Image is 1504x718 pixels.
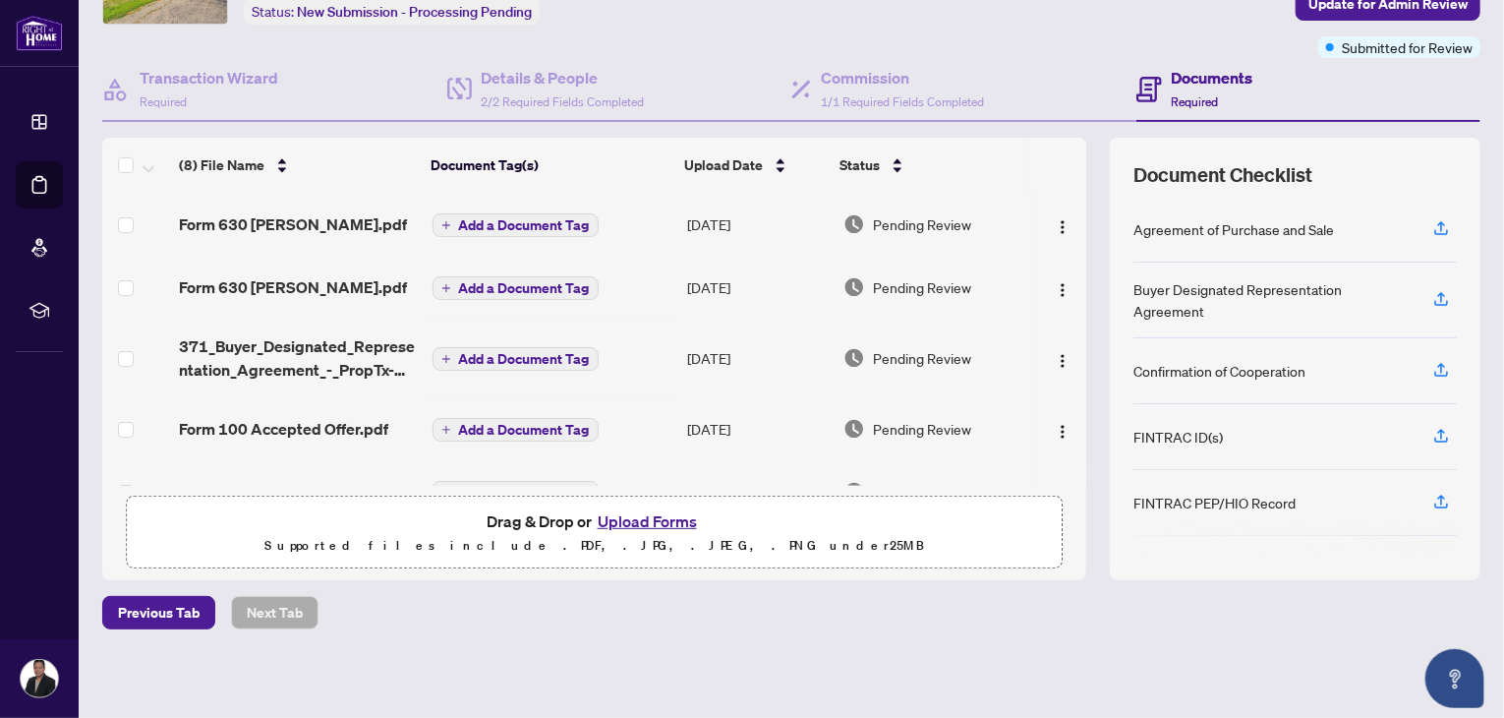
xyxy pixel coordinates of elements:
img: Document Status [843,213,865,235]
button: Logo [1047,476,1078,508]
span: Add a Document Tag [459,218,590,232]
span: plus [441,354,451,364]
button: Add a Document Tag [433,212,599,238]
span: New Submission - Processing Pending [297,3,532,21]
span: plus [441,283,451,293]
button: Logo [1047,342,1078,374]
span: Status [839,154,880,176]
span: Form 100 Accepted Offer.pdf [179,417,388,441]
p: Supported files include .PDF, .JPG, .JPEG, .PNG under 25 MB [139,534,1050,558]
span: 1/1 Required Fields Completed [821,94,984,109]
button: Add a Document Tag [433,418,599,442]
button: Upload Forms [592,509,703,534]
span: Document Checklist [1133,161,1312,189]
th: Upload Date [676,138,832,193]
button: Next Tab [231,596,318,629]
td: [DATE] [679,319,836,397]
span: Drag & Drop or [487,509,703,534]
button: Add a Document Tag [433,213,599,237]
button: Previous Tab [102,596,215,629]
span: plus [441,425,451,435]
th: Document Tag(s) [423,138,676,193]
td: [DATE] [679,193,836,256]
div: Buyer Designated Representation Agreement [1133,278,1410,322]
span: Pending Review [873,276,971,298]
span: Pending Review [873,213,971,235]
span: Required [1172,94,1219,109]
h4: Commission [821,66,984,90]
span: Drag & Drop orUpload FormsSupported files include .PDF, .JPG, .JPEG, .PNG under25MB [127,497,1062,569]
h4: Transaction Wizard [140,66,278,90]
td: [DATE] [679,397,836,460]
div: FINTRAC PEP/HIO Record [1133,492,1296,513]
button: Add a Document Tag [433,480,599,506]
button: Add a Document Tag [433,275,599,301]
img: Logo [1055,353,1070,369]
img: Document Status [843,276,865,298]
span: Add a Document Tag [459,352,590,366]
td: [DATE] [679,256,836,319]
h4: Details & People [482,66,645,90]
img: logo [16,15,63,51]
span: Submitted for Review [1342,36,1473,58]
td: [DATE] [679,460,836,523]
th: Status [832,138,1026,193]
div: Agreement of Purchase and Sale [1133,218,1334,240]
span: Add a Document Tag [459,486,590,500]
span: Upload Date [684,154,763,176]
img: Document Status [843,481,865,503]
img: Logo [1055,282,1070,298]
div: Confirmation of Cooperation [1133,360,1305,382]
span: Required [140,94,187,109]
img: Document Status [843,347,865,369]
button: Add a Document Tag [433,276,599,300]
button: Add a Document Tag [433,346,599,372]
button: Logo [1047,413,1078,445]
img: Document Status [843,418,865,440]
img: Profile Icon [21,660,58,697]
button: Logo [1047,209,1078,240]
span: 371_Buyer_Designated_Representation_Agreement_-_PropTx-[PERSON_NAME].pdf [179,334,416,382]
button: Open asap [1425,649,1484,708]
div: FINTRAC ID(s) [1133,426,1223,448]
img: Logo [1055,424,1070,440]
button: Logo [1047,271,1078,303]
span: Previous Tab [118,597,200,628]
span: Add a Document Tag [459,423,590,437]
span: (8) File Name [179,154,264,176]
button: Add a Document Tag [433,481,599,505]
h4: Documents [1172,66,1253,90]
span: Pending Review [873,418,971,440]
span: Form 630 [PERSON_NAME].pdf [179,275,407,299]
button: Add a Document Tag [433,347,599,371]
span: Form 630 [PERSON_NAME].pdf [179,212,407,236]
span: Add a Document Tag [459,281,590,295]
th: (8) File Name [171,138,423,193]
img: Logo [1055,219,1070,235]
button: Add a Document Tag [433,417,599,443]
span: Pending Review [873,481,971,503]
span: plus [441,220,451,230]
span: Form 320.pdf [179,480,276,504]
span: 2/2 Required Fields Completed [482,94,645,109]
span: Pending Review [873,347,971,369]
